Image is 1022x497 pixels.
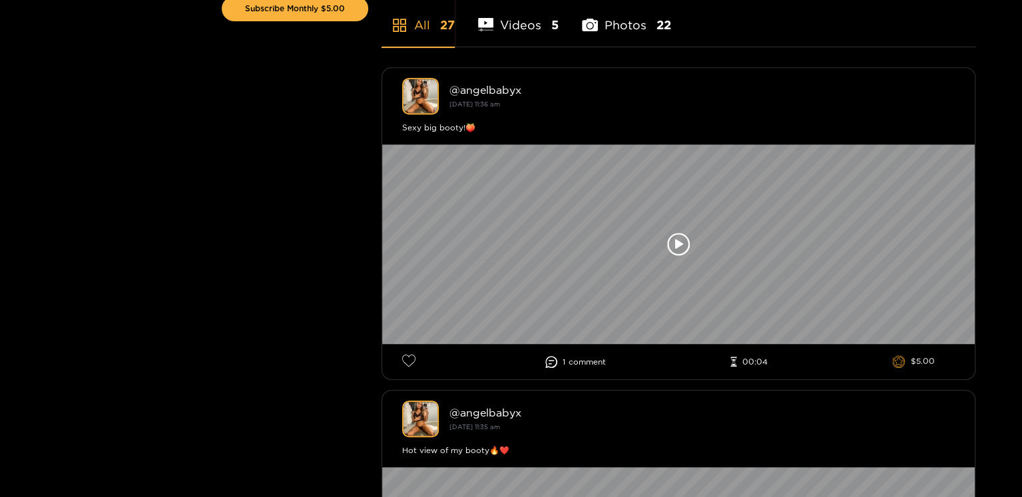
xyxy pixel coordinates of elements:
div: @ angelbabyx [449,84,955,96]
span: 22 [656,17,671,33]
img: angelbabyx [402,78,439,114]
span: appstore [391,17,407,33]
span: 5 [551,17,559,33]
li: $5.00 [892,355,935,369]
small: [DATE] 11:36 am [449,100,500,108]
div: Sexy big booty!🍑 [402,121,955,134]
img: angelbabyx [402,401,439,437]
span: comment [569,357,606,367]
li: 00:04 [730,357,768,367]
div: @ angelbabyx [449,407,955,418]
li: 1 [545,356,606,368]
small: [DATE] 11:35 am [449,423,500,430]
span: 27 [440,17,455,33]
div: Hot view of my booty🔥❤️ [402,444,955,457]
